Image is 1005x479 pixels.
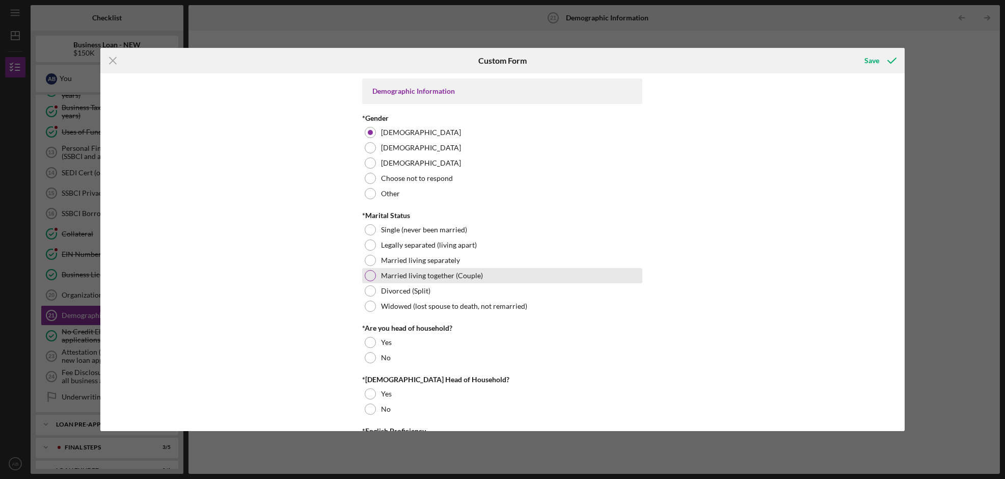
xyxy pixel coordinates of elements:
div: *Marital Status [362,211,642,220]
div: Save [864,50,879,71]
label: [DEMOGRAPHIC_DATA] [381,144,461,152]
div: *English Proficiency [362,427,642,435]
div: *Are you head of household? [362,324,642,332]
label: Married living together (Couple) [381,272,483,280]
label: Yes [381,390,392,398]
label: [DEMOGRAPHIC_DATA] [381,159,461,167]
div: *[DEMOGRAPHIC_DATA] Head of Household? [362,376,642,384]
label: Yes [381,338,392,347]
label: No [381,405,391,413]
label: Choose not to respond [381,174,453,182]
label: Single (never been married) [381,226,467,234]
label: Married living separately [381,256,460,264]
label: Divorced (Split) [381,287,430,295]
label: Widowed (lost spouse to death, not remarried) [381,302,527,310]
label: Legally separated (living apart) [381,241,477,249]
label: No [381,354,391,362]
div: Demographic Information [372,87,632,95]
label: Other [381,190,400,198]
button: Save [854,50,905,71]
label: [DEMOGRAPHIC_DATA] [381,128,461,137]
h6: Custom Form [478,56,527,65]
div: *Gender [362,114,642,122]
